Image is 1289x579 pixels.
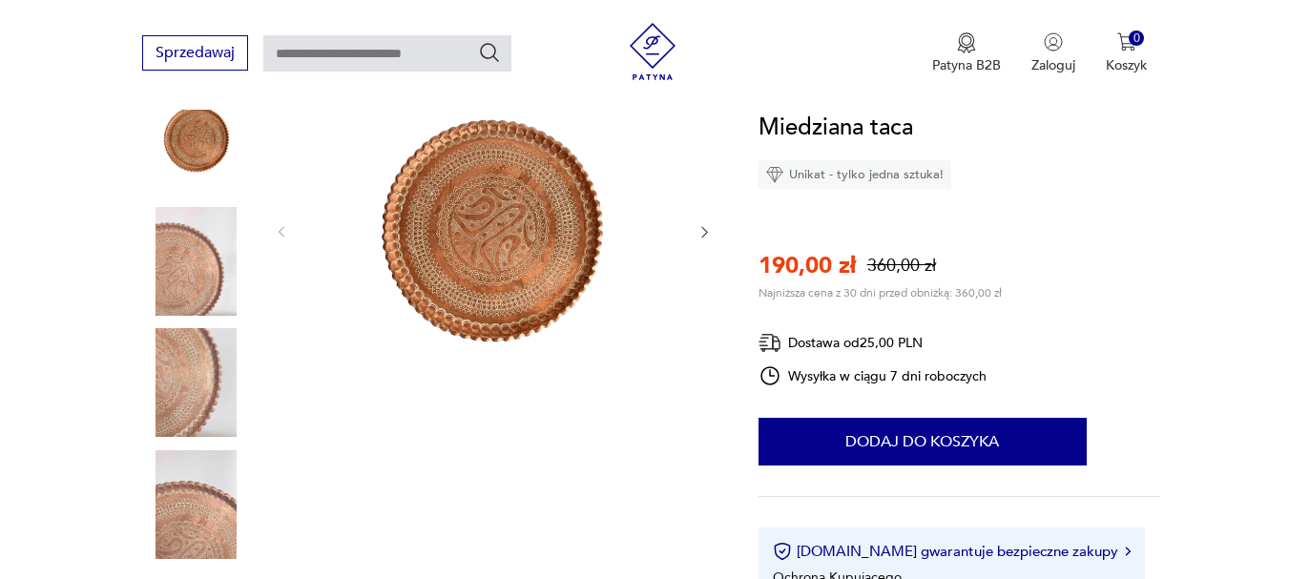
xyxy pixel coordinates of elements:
[142,450,251,559] img: Zdjęcie produktu Miedziana taca
[759,110,913,146] h1: Miedziana taca
[932,56,1001,74] p: Patyna B2B
[142,328,251,437] img: Zdjęcie produktu Miedziana taca
[1031,32,1075,74] button: Zaloguj
[1031,56,1075,74] p: Zaloguj
[142,48,248,61] a: Sprzedawaj
[773,542,792,561] img: Ikona certyfikatu
[1106,32,1147,74] button: 0Koszyk
[1129,31,1145,47] div: 0
[759,250,856,281] p: 190,00 zł
[759,418,1087,465] button: Dodaj do koszyka
[932,32,1001,74] button: Patyna B2B
[759,331,781,355] img: Ikona dostawy
[759,331,988,355] div: Dostawa od 25,00 PLN
[1044,32,1063,52] img: Ikonka użytkownika
[308,47,676,415] img: Zdjęcie produktu Miedziana taca
[932,32,1001,74] a: Ikona medaluPatyna B2B
[142,35,248,71] button: Sprzedawaj
[773,542,1131,561] button: [DOMAIN_NAME] gwarantuje bezpieczne zakupy
[957,32,976,53] img: Ikona medalu
[1117,32,1136,52] img: Ikona koszyka
[1125,547,1131,556] img: Ikona strzałki w prawo
[759,285,1002,300] p: Najniższa cena z 30 dni przed obniżką: 360,00 zł
[766,166,783,183] img: Ikona diamentu
[478,41,501,64] button: Szukaj
[759,160,951,189] div: Unikat - tylko jedna sztuka!
[867,254,936,278] p: 360,00 zł
[624,23,681,80] img: Patyna - sklep z meblami i dekoracjami vintage
[142,207,251,316] img: Zdjęcie produktu Miedziana taca
[759,364,988,387] div: Wysyłka w ciągu 7 dni roboczych
[1106,56,1147,74] p: Koszyk
[142,85,251,194] img: Zdjęcie produktu Miedziana taca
